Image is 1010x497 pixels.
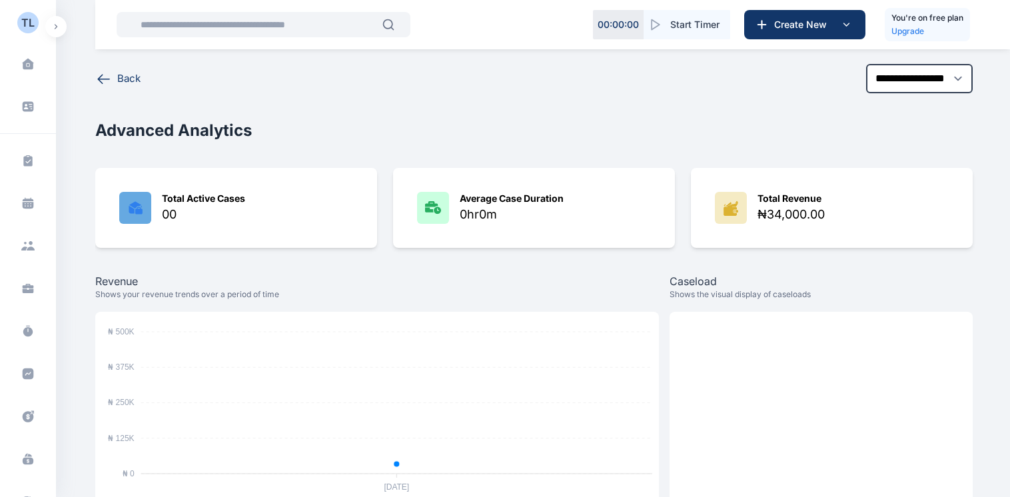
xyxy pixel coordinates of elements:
a: Upgrade [891,25,963,38]
div: Total Active Cases [162,192,245,205]
span: Create New [769,18,838,31]
tspan: ₦ 125K [109,434,135,443]
p: Revenue [95,274,659,288]
h1: Advanced Analytics [95,120,252,141]
div: ₦34,000.00 [757,205,825,224]
p: Shows the visual display of caseloads [670,288,973,301]
tspan: ₦ 250K [109,398,135,407]
tspan: [DATE] [384,482,410,492]
p: Caseload [670,274,973,288]
p: Shows your revenue trends over a period of time [95,288,659,301]
h5: You're on free plan [891,11,963,25]
tspan: ₦ 375K [109,362,135,372]
div: Total Revenue [757,192,825,205]
button: Start Timer [644,10,730,39]
tspan: ₦ 500K [109,327,135,336]
div: TL [21,15,35,31]
div: 00 [162,205,245,224]
span: Start Timer [670,18,720,31]
div: Average Case Duration [460,192,564,205]
button: TL [17,16,39,37]
tspan: ₦ 0 [123,469,135,478]
p: 00 : 00 : 00 [598,18,639,31]
p: Back [117,72,141,85]
div: 0hr0m [460,205,564,224]
button: Create New [744,10,865,39]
